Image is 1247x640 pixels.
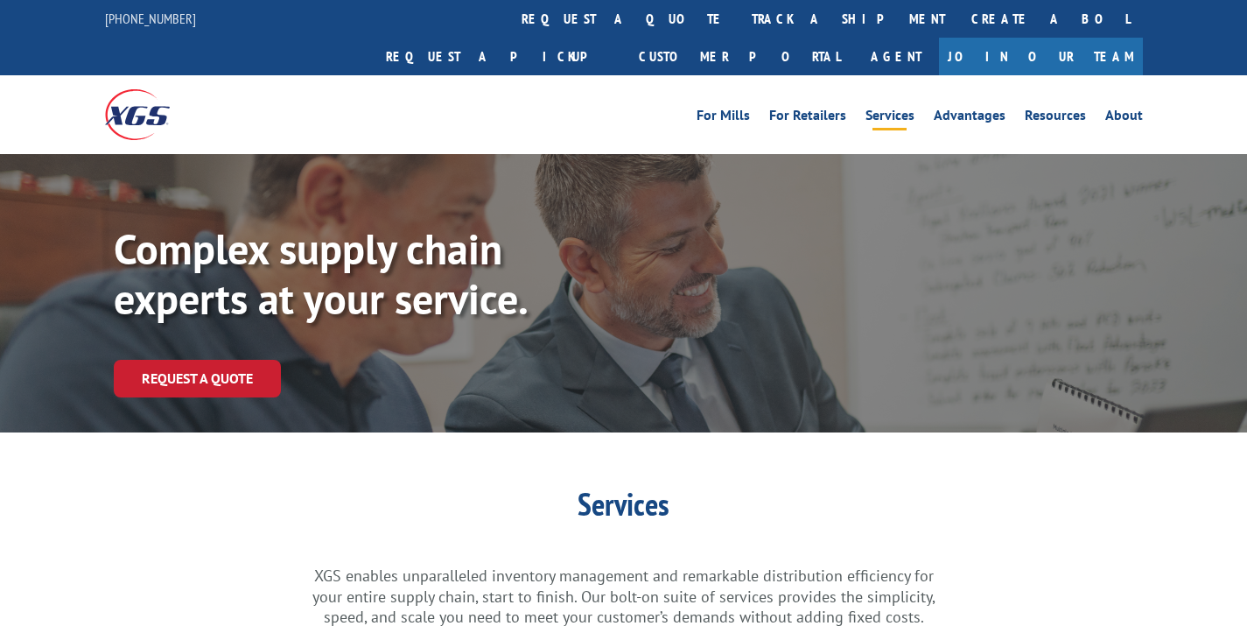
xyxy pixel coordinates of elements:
[697,109,750,128] a: For Mills
[1105,109,1143,128] a: About
[934,109,1005,128] a: Advantages
[114,224,639,325] p: Complex supply chain experts at your service.
[865,109,914,128] a: Services
[105,10,196,27] a: [PHONE_NUMBER]
[853,38,939,75] a: Agent
[626,38,853,75] a: Customer Portal
[939,38,1143,75] a: Join Our Team
[309,489,939,529] h1: Services
[309,566,939,628] p: XGS enables unparalleled inventory management and remarkable distribution efficiency for your ent...
[114,360,281,397] a: Request a Quote
[373,38,626,75] a: Request a pickup
[769,109,846,128] a: For Retailers
[1025,109,1086,128] a: Resources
